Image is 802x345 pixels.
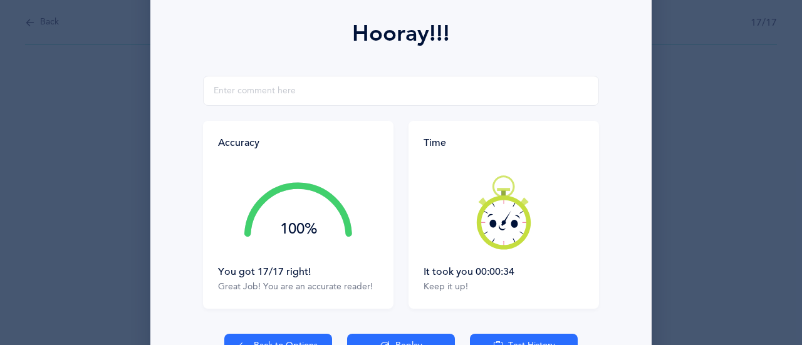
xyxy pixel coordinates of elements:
[218,136,259,150] div: Accuracy
[424,136,584,150] div: Time
[203,76,599,106] input: Enter comment here
[424,265,584,279] div: It took you 00:00:34
[218,265,378,279] div: You got 17/17 right!
[218,281,378,294] div: Great Job! You are an accurate reader!
[352,17,450,51] div: Hooray!!!
[244,222,352,237] div: 100%
[424,281,584,294] div: Keep it up!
